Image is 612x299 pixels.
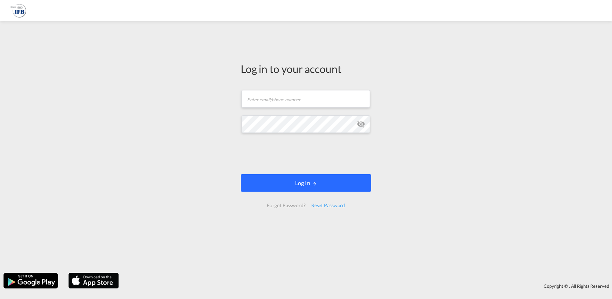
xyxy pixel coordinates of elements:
[241,174,371,192] button: LOGIN
[11,3,26,19] img: b628ab10256c11eeb52753acbc15d091.png
[242,90,370,108] input: Enter email/phone number
[253,140,359,167] iframe: reCAPTCHA
[357,120,365,128] md-icon: icon-eye-off
[122,280,612,292] div: Copyright © . All Rights Reserved
[3,272,59,289] img: google.png
[68,272,120,289] img: apple.png
[308,199,348,212] div: Reset Password
[264,199,308,212] div: Forgot Password?
[241,61,371,76] div: Log in to your account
